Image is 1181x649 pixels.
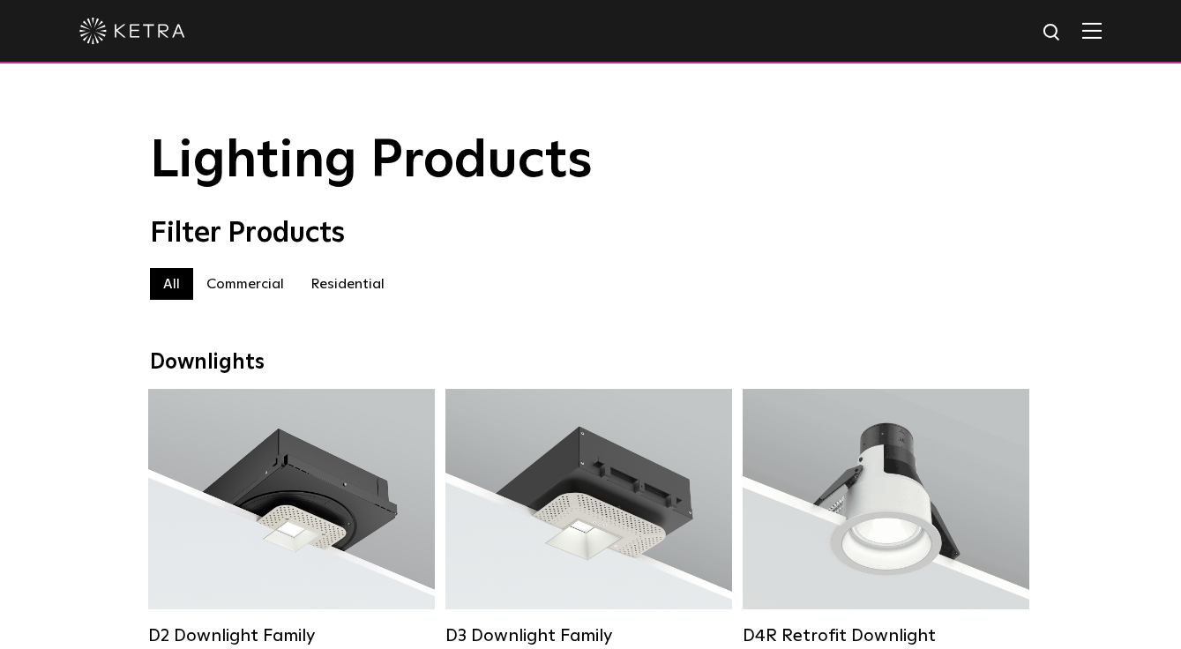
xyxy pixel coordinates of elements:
img: ketra-logo-2019-white [79,18,185,44]
img: Hamburger%20Nav.svg [1082,22,1102,39]
div: D3 Downlight Family [445,625,732,646]
a: D4R Retrofit Downlight Lumen Output:800Colors:White / BlackBeam Angles:15° / 25° / 40° / 60°Watta... [743,389,1029,646]
a: D3 Downlight Family Lumen Output:700 / 900 / 1100Colors:White / Black / Silver / Bronze / Paintab... [445,389,732,646]
span: Lighting Products [150,135,593,188]
label: Commercial [193,268,297,300]
div: D2 Downlight Family [148,625,435,646]
a: D2 Downlight Family Lumen Output:1200Colors:White / Black / Gloss Black / Silver / Bronze / Silve... [148,389,435,646]
label: Residential [297,268,398,300]
div: Filter Products [150,217,1032,250]
label: All [150,268,193,300]
div: Downlights [150,350,1032,376]
img: search icon [1042,22,1064,44]
div: D4R Retrofit Downlight [743,625,1029,646]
